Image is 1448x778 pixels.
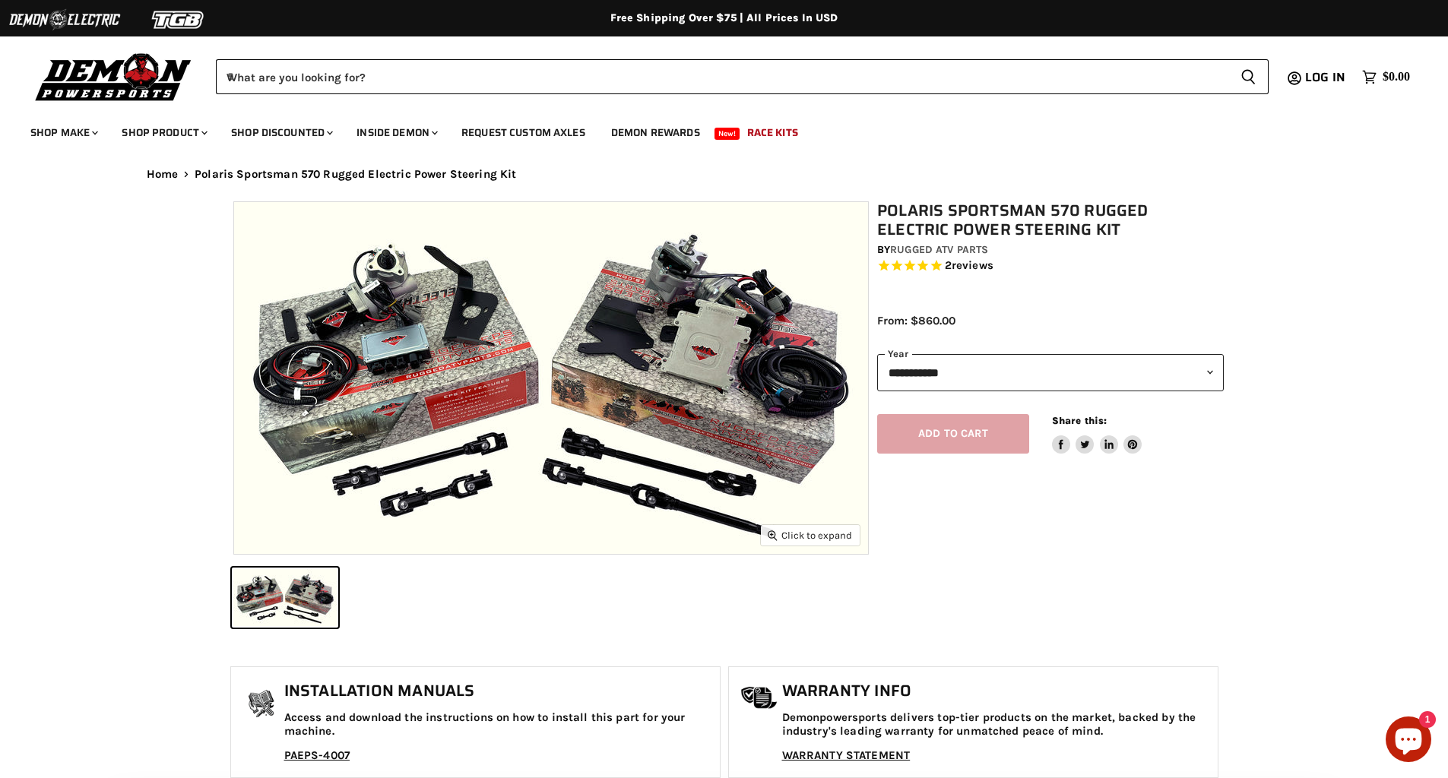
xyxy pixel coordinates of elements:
a: Shop Discounted [220,117,342,148]
inbox-online-store-chat: Shopify online store chat [1381,716,1436,766]
nav: Breadcrumbs [116,168,1332,181]
img: install_manual-icon.png [242,686,280,724]
h1: Installation Manuals [284,682,712,701]
span: 2 reviews [945,259,993,273]
img: Demon Powersports [30,49,197,103]
span: From: $860.00 [877,314,955,327]
a: WARRANTY STATEMENT [782,748,911,762]
a: PAEPS-4007 [284,748,350,762]
span: Click to expand [768,530,852,541]
a: Home [147,168,179,181]
a: Log in [1298,71,1355,84]
div: by [877,242,1224,258]
p: Demonpowersports delivers top-tier products on the market, backed by the industry's leading warra... [782,711,1210,738]
img: IMAGE [234,202,868,554]
ul: Main menu [19,111,1406,148]
a: Shop Make [19,117,107,148]
img: warranty-icon.png [740,686,778,710]
a: $0.00 [1355,66,1418,88]
button: Click to expand [761,525,860,546]
a: Demon Rewards [600,117,711,148]
aside: Share this: [1052,414,1142,454]
span: $0.00 [1383,70,1410,84]
span: Share this: [1052,415,1107,426]
button: IMAGE thumbnail [232,568,338,628]
a: Rugged ATV Parts [890,243,988,256]
span: Rated 5.0 out of 5 stars 2 reviews [877,258,1224,274]
span: Log in [1305,68,1345,87]
a: Shop Product [110,117,217,148]
h1: Warranty Info [782,682,1210,701]
span: reviews [952,259,993,273]
img: Demon Electric Logo 2 [8,5,122,34]
h1: Polaris Sportsman 570 Rugged Electric Power Steering Kit [877,201,1224,239]
a: Inside Demon [345,117,447,148]
img: TGB Logo 2 [122,5,236,34]
span: New! [714,128,740,140]
a: Request Custom Axles [450,117,597,148]
form: Product [216,59,1269,94]
div: Free Shipping Over $75 | All Prices In USD [116,11,1332,25]
input: When autocomplete results are available use up and down arrows to review and enter to select [216,59,1228,94]
span: Polaris Sportsman 570 Rugged Electric Power Steering Kit [195,168,516,181]
select: year [877,354,1224,391]
p: Access and download the instructions on how to install this part for your machine. [284,711,712,738]
a: Race Kits [736,117,810,148]
button: Search [1228,59,1269,94]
